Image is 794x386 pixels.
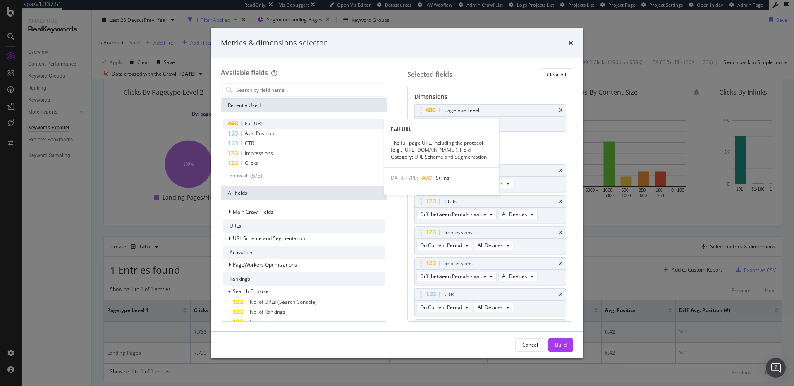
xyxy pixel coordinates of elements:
span: Impressions [245,150,273,157]
div: Clicks [445,198,458,206]
button: Clear All [540,68,573,81]
div: Impressions [445,229,473,237]
button: All Devices [474,241,513,250]
span: All Devices [502,273,527,280]
span: PageWorkers Optimizations [233,261,297,268]
div: times [559,292,562,297]
div: Impressions [445,260,473,268]
div: times [559,168,562,173]
div: Available fields [221,68,268,77]
div: All fields [221,186,387,200]
div: pagetype Level [445,106,479,114]
div: Full URL [384,126,499,133]
button: Diff. between Periods - Value [416,272,497,281]
div: Dimensions [414,93,567,104]
span: All Devices [478,304,503,311]
span: On Current Period [420,304,462,311]
span: String [436,174,450,181]
div: Show all [230,173,249,179]
div: ClickstimesDiff. between Periods - ValueAll Devices [414,195,567,223]
span: URL Scheme and Segmentation [233,235,305,242]
span: All Devices [502,211,527,218]
div: ImpressionstimesDiff. between Periods - ValueAll Devices [414,257,567,285]
div: The full page URL, including the protocol (e.g., [URL][DOMAIN_NAME]). Field Category: URL Scheme ... [384,139,499,160]
button: Diff. between Periods - Value [416,210,497,219]
button: All Devices [474,303,513,312]
div: times [559,230,562,235]
div: ( 5 / 6 ) [249,172,262,180]
span: Diff. between Periods - Value [420,211,486,218]
button: Level 1 [416,118,447,128]
span: Search Console [233,288,269,295]
div: ImpressionstimesOn Current PeriodAll Devices [414,226,567,254]
button: On Current Period [416,241,472,250]
div: times [559,108,562,113]
span: No. of Rankings [250,308,285,315]
div: CTRtimes [414,319,567,347]
span: On Current Period [420,242,462,249]
span: Diff. between Periods - Value [420,273,486,280]
input: Search by field name [235,84,385,96]
div: Rankings [223,272,385,286]
div: Clear All [547,71,566,78]
button: On Current Period [416,303,472,312]
div: Build [555,341,567,348]
div: Activation [223,246,385,259]
div: times [568,38,573,48]
span: DATA TYPE: [391,174,418,181]
span: Main Crawl Fields [233,208,273,215]
button: All Devices [498,272,538,281]
div: times [559,261,562,266]
div: modal [211,28,583,358]
div: Open Intercom Messenger [766,358,786,378]
div: pagetype LeveltimesLevel 1 [414,104,567,132]
div: CTR [445,291,454,299]
span: No. of URLs (Search Console) [250,298,317,305]
span: CTR [245,140,254,147]
div: Metrics & dimensions selector [221,38,327,48]
span: Clicks [245,160,258,167]
div: Cancel [522,341,538,348]
div: CTRtimesOn Current PeriodAll Devices [414,288,567,316]
div: Selected fields [407,70,452,79]
div: Recently Used [221,99,387,112]
button: Build [548,338,573,352]
span: All Devices [478,242,503,249]
span: Avg. Position [245,130,274,137]
button: All Devices [498,210,538,219]
div: times [559,199,562,204]
button: Cancel [515,338,545,352]
span: Full URL [245,120,263,127]
div: URLs [223,219,385,233]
